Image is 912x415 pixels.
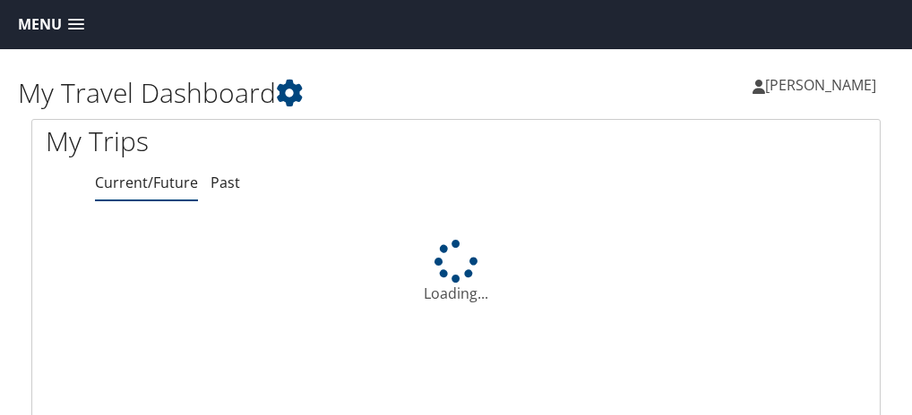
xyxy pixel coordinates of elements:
[46,123,443,160] h1: My Trips
[211,173,240,192] a: Past
[18,74,456,112] h1: My Travel Dashboard
[95,173,198,192] a: Current/Future
[9,10,93,39] a: Menu
[18,16,62,33] span: Menu
[32,240,880,304] div: Loading...
[765,75,876,95] span: [PERSON_NAME]
[753,58,894,112] a: [PERSON_NAME]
